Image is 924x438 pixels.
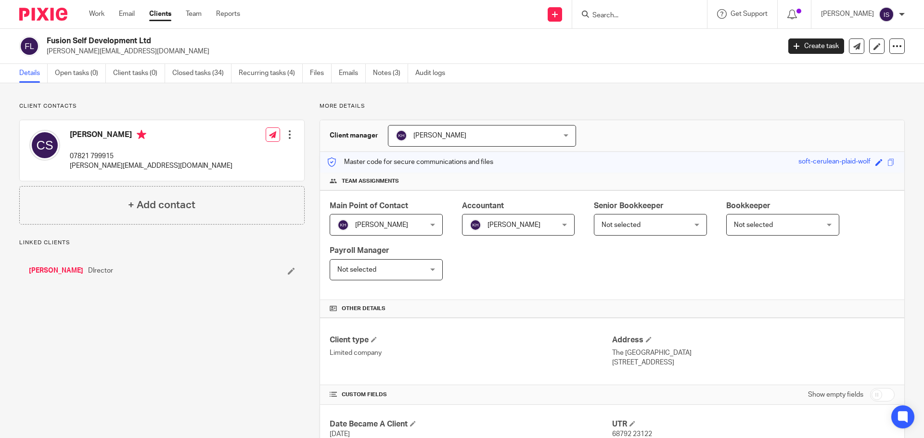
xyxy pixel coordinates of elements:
a: Team [186,9,202,19]
p: Client contacts [19,102,305,110]
img: svg%3E [337,219,349,231]
span: Not selected [337,266,376,273]
p: Linked clients [19,239,305,247]
h4: Client type [330,335,612,345]
a: Recurring tasks (4) [239,64,303,83]
p: [STREET_ADDRESS] [612,358,895,367]
p: 07821 799915 [70,151,232,161]
span: Payroll Manager [330,247,389,254]
a: [PERSON_NAME] [29,266,83,275]
h4: [PERSON_NAME] [70,130,232,142]
a: Open tasks (0) [55,64,106,83]
img: svg%3E [470,219,481,231]
span: [DATE] [330,431,350,438]
a: Details [19,64,48,83]
p: More details [320,102,905,110]
a: Create task [788,38,844,54]
span: Not selected [734,222,773,228]
h4: CUSTOM FIELDS [330,391,612,399]
div: soft-cerulean-plaid-wolf [798,157,871,168]
p: [PERSON_NAME][EMAIL_ADDRESS][DOMAIN_NAME] [47,47,774,56]
a: Client tasks (0) [113,64,165,83]
span: Team assignments [342,177,399,185]
a: Files [310,64,332,83]
p: [PERSON_NAME] [821,9,874,19]
img: svg%3E [396,130,407,141]
span: Bookkeeper [726,202,770,210]
img: Pixie [19,8,67,21]
h4: UTR [612,419,895,429]
h3: Client manager [330,131,378,140]
img: svg%3E [29,130,60,161]
img: svg%3E [19,36,39,56]
a: Email [119,9,135,19]
span: [PERSON_NAME] [413,132,466,139]
span: Get Support [731,11,768,17]
span: [PERSON_NAME] [488,222,540,228]
span: Not selected [602,222,641,228]
span: Other details [342,305,385,313]
i: Primary [137,130,146,139]
h4: Address [612,335,895,345]
a: Audit logs [415,64,452,83]
input: Search [591,12,678,20]
a: Clients [149,9,171,19]
h4: + Add contact [128,198,195,213]
label: Show empty fields [808,390,863,400]
h4: Date Became A Client [330,419,612,429]
img: svg%3E [879,7,894,22]
span: Senior Bookkeeper [594,202,664,210]
a: Notes (3) [373,64,408,83]
a: Closed tasks (34) [172,64,231,83]
p: The [GEOGRAPHIC_DATA] [612,348,895,358]
span: DIrector [88,266,113,275]
a: Reports [216,9,240,19]
a: Work [89,9,104,19]
p: [PERSON_NAME][EMAIL_ADDRESS][DOMAIN_NAME] [70,161,232,171]
span: Main Point of Contact [330,202,408,210]
p: Limited company [330,348,612,358]
span: Accountant [462,202,504,210]
p: Master code for secure communications and files [327,157,493,167]
span: [PERSON_NAME] [355,222,408,228]
span: 68792 23122 [612,431,652,438]
h2: Fusion Self Development Ltd [47,36,629,46]
a: Emails [339,64,366,83]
